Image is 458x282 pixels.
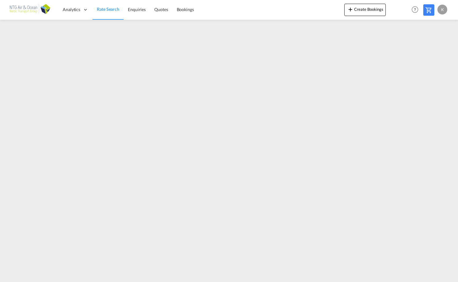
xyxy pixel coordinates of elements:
[128,7,146,12] span: Enquiries
[63,6,80,13] span: Analytics
[410,4,423,15] div: Help
[177,7,194,12] span: Bookings
[9,3,51,17] img: af31b1c0b01f11ecbc353f8e72265e29.png
[154,7,168,12] span: Quotes
[347,6,354,13] md-icon: icon-plus 400-fg
[410,4,420,15] span: Help
[437,5,447,14] div: K
[97,6,119,12] span: Rate Search
[344,4,386,16] button: icon-plus 400-fgCreate Bookings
